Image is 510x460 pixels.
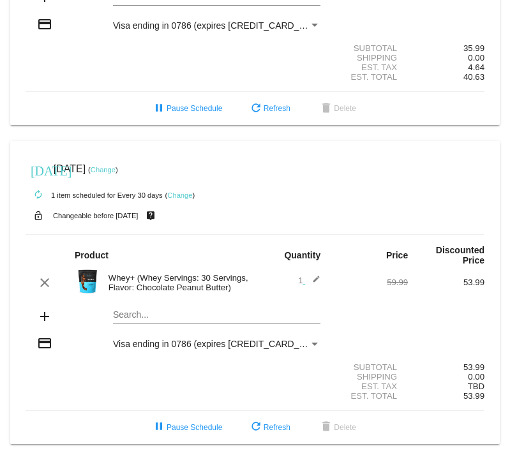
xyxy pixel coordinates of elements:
span: Pause Schedule [151,104,222,113]
mat-icon: clear [37,275,52,290]
span: Delete [319,423,356,432]
div: 53.99 [408,278,484,287]
div: Subtotal [331,362,408,372]
mat-icon: credit_card [37,336,52,351]
mat-icon: live_help [143,207,158,224]
strong: Discounted Price [436,245,484,265]
span: Visa ending in 0786 (expires [CREDIT_CARD_DATA]) [113,339,327,349]
small: Changeable before [DATE] [53,212,139,219]
mat-icon: autorenew [31,188,46,203]
mat-icon: edit [305,275,320,290]
button: Delete [308,97,366,120]
a: Change [91,166,116,174]
span: Refresh [248,104,290,113]
mat-icon: add [37,309,52,324]
div: Est. Total [331,72,408,82]
img: Image-1-Carousel-Whey-2lb-CPB-1000x1000-NEWEST.png [75,269,100,294]
button: Pause Schedule [141,416,232,439]
mat-icon: delete [319,101,334,117]
span: 40.63 [463,72,484,82]
button: Refresh [238,97,301,120]
div: Shipping [331,372,408,382]
mat-select: Payment Method [113,339,320,349]
small: ( ) [88,166,118,174]
button: Delete [308,416,366,439]
button: Pause Schedule [141,97,232,120]
mat-icon: pause [151,101,167,117]
div: Est. Tax [331,63,408,72]
span: 53.99 [463,391,484,401]
div: 59.99 [331,278,408,287]
mat-icon: refresh [248,420,264,435]
strong: Product [75,250,109,260]
mat-icon: pause [151,420,167,435]
div: Est. Total [331,391,408,401]
div: 35.99 [408,43,484,53]
mat-icon: delete [319,420,334,435]
mat-icon: [DATE] [31,162,46,177]
input: Search... [113,310,320,320]
span: 1 [298,276,320,285]
span: Pause Schedule [151,423,222,432]
small: 1 item scheduled for Every 30 days [26,191,163,199]
mat-icon: refresh [248,101,264,117]
span: Refresh [248,423,290,432]
small: ( ) [165,191,195,199]
span: 0.00 [468,372,484,382]
div: Est. Tax [331,382,408,391]
span: TBD [468,382,484,391]
div: 53.99 [408,362,484,372]
span: 4.64 [468,63,484,72]
mat-icon: lock_open [31,207,46,224]
a: Change [167,191,192,199]
strong: Quantity [284,250,320,260]
strong: Price [386,250,408,260]
div: Whey+ (Whey Servings: 30 Servings, Flavor: Chocolate Peanut Butter) [102,273,255,292]
button: Refresh [238,416,301,439]
mat-icon: credit_card [37,17,52,32]
div: Shipping [331,53,408,63]
mat-select: Payment Method [113,20,320,31]
span: Visa ending in 0786 (expires [CREDIT_CARD_DATA]) [113,20,327,31]
span: 0.00 [468,53,484,63]
span: Delete [319,104,356,113]
div: Subtotal [331,43,408,53]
